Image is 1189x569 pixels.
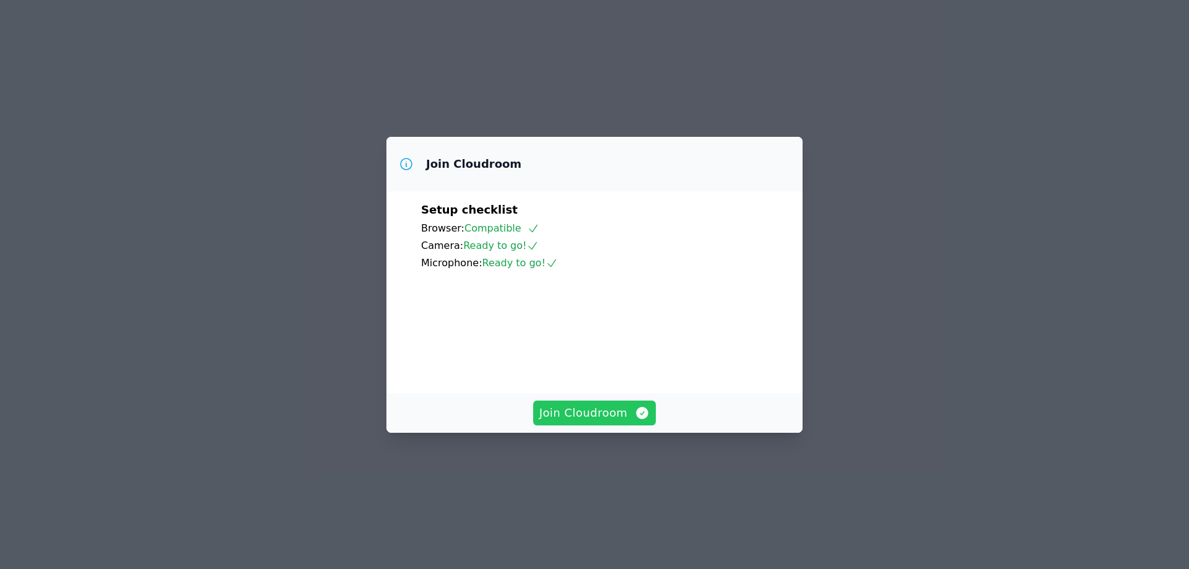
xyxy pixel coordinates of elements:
[421,203,518,216] span: Setup checklist
[421,257,482,269] span: Microphone:
[421,240,463,251] span: Camera:
[464,222,539,234] span: Compatible
[533,401,656,425] button: Join Cloudroom
[426,157,521,172] h3: Join Cloudroom
[482,257,558,269] span: Ready to go!
[539,404,650,422] span: Join Cloudroom
[463,240,539,251] span: Ready to go!
[421,222,464,234] span: Browser:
